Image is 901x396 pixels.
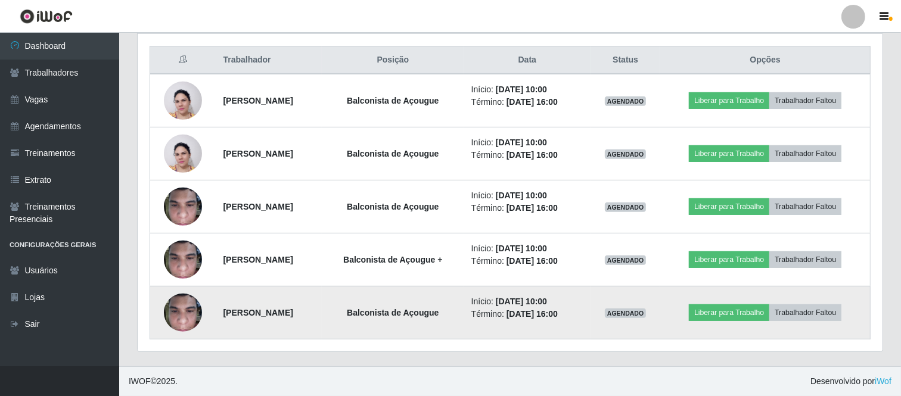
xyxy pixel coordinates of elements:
img: 1724507788467.jpeg [164,234,202,285]
span: AGENDADO [605,308,647,318]
time: [DATE] 10:00 [496,191,547,200]
span: AGENDADO [605,202,647,212]
strong: [PERSON_NAME] [223,255,293,264]
th: Trabalhador [216,46,322,74]
img: 1724507788467.jpeg [164,181,202,232]
strong: [PERSON_NAME] [223,149,293,158]
li: Início: [471,136,583,149]
button: Liberar para Trabalho [689,304,769,321]
button: Trabalhador Faltou [769,198,841,215]
strong: Balconista de Açougue [347,308,439,317]
strong: [PERSON_NAME] [223,96,293,105]
img: CoreUI Logo [20,9,73,24]
li: Término: [471,96,583,108]
button: Trabalhador Faltou [769,145,841,162]
li: Término: [471,149,583,161]
button: Trabalhador Faltou [769,92,841,109]
strong: Balconista de Açougue + [343,255,442,264]
li: Início: [471,242,583,255]
strong: Balconista de Açougue [347,202,439,211]
strong: Balconista de Açougue [347,149,439,158]
strong: [PERSON_NAME] [223,308,293,317]
strong: [PERSON_NAME] [223,202,293,211]
li: Início: [471,83,583,96]
img: 1733236843122.jpeg [164,128,202,179]
time: [DATE] 16:00 [507,97,558,107]
li: Início: [471,295,583,308]
time: [DATE] 10:00 [496,85,547,94]
span: IWOF [129,376,151,386]
img: 1733236843122.jpeg [164,75,202,126]
span: AGENDADO [605,149,647,159]
time: [DATE] 16:00 [507,309,558,319]
strong: Balconista de Açougue [347,96,439,105]
li: Início: [471,189,583,202]
li: Término: [471,308,583,320]
li: Término: [471,202,583,214]
time: [DATE] 16:00 [507,150,558,160]
button: Trabalhador Faltou [769,251,841,268]
time: [DATE] 16:00 [507,203,558,213]
span: AGENDADO [605,96,647,106]
li: Término: [471,255,583,267]
button: Liberar para Trabalho [689,145,769,162]
th: Status [591,46,660,74]
button: Liberar para Trabalho [689,198,769,215]
th: Data [464,46,591,74]
span: AGENDADO [605,255,647,265]
button: Liberar para Trabalho [689,92,769,109]
span: © 2025 . [129,375,178,388]
th: Opções [660,46,870,74]
time: [DATE] 10:00 [496,138,547,147]
time: [DATE] 10:00 [496,297,547,306]
span: Desenvolvido por [810,375,891,388]
img: 1724507788467.jpeg [164,287,202,338]
button: Liberar para Trabalho [689,251,769,268]
a: iWof [875,376,891,386]
time: [DATE] 16:00 [507,256,558,266]
button: Trabalhador Faltou [769,304,841,321]
th: Posição [322,46,464,74]
time: [DATE] 10:00 [496,244,547,253]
